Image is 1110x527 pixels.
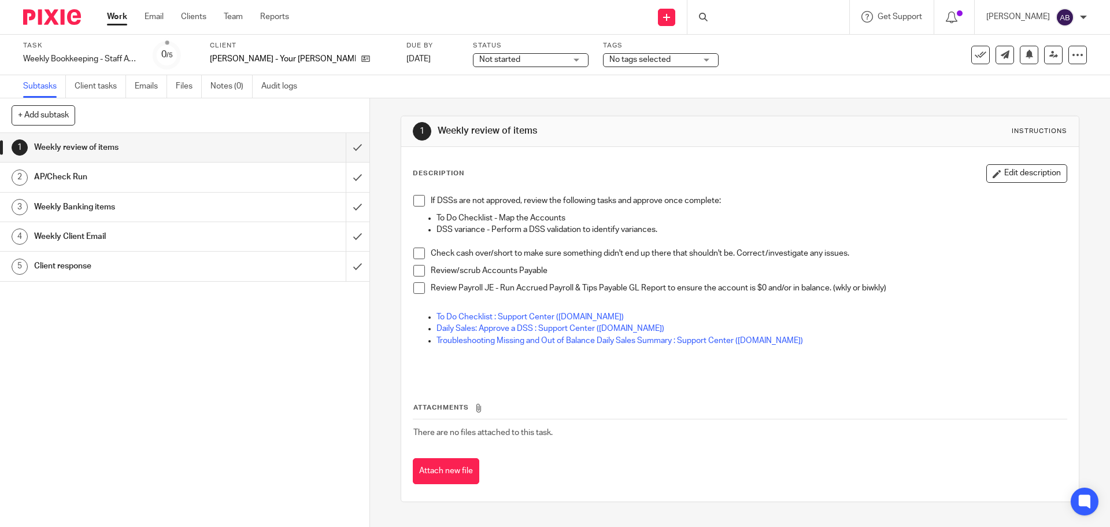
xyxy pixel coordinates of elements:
[12,105,75,125] button: + Add subtask
[12,229,28,245] div: 4
[12,259,28,275] div: 5
[413,169,464,178] p: Description
[107,11,127,23] a: Work
[436,337,803,345] a: Troubleshooting Missing and Out of Balance Daily Sales Summary : Support Center ([DOMAIN_NAME])
[176,75,202,98] a: Files
[166,52,173,58] small: /5
[431,195,1066,207] p: If DSSs are not approved, review the following tasks and approve once complete:
[1056,8,1074,27] img: svg%3E
[436,212,1066,224] p: To Do Checklist - Map the Accounts
[181,11,206,23] a: Clients
[12,139,28,156] div: 1
[260,11,289,23] a: Reports
[23,41,139,50] label: Task
[413,404,469,411] span: Attachments
[406,55,431,63] span: [DATE]
[878,13,922,21] span: Get Support
[431,248,1066,259] p: Check cash over/short to make sure something didn't end up there that shouldn't be. Correct/inves...
[431,282,1066,294] p: Review Payroll JE - Run Accrued Payroll & Tips Payable GL Report to ensure the account is $0 and/...
[438,125,765,137] h1: Weekly review of items
[436,313,624,321] a: To Do Checklist : Support Center ([DOMAIN_NAME])
[210,41,392,50] label: Client
[23,9,81,25] img: Pixie
[34,257,234,275] h1: Client response
[135,75,167,98] a: Emails
[261,75,306,98] a: Audit logs
[34,139,234,156] h1: Weekly review of items
[1012,127,1067,136] div: Instructions
[34,168,234,186] h1: AP/Check Run
[12,199,28,215] div: 3
[145,11,164,23] a: Email
[436,325,664,333] a: Daily Sales: Approve a DSS : Support Center ([DOMAIN_NAME])
[436,224,1066,235] p: DSS variance - Perform a DSS validation to identify variances.
[431,265,1066,277] p: Review/scrub Accounts Payable
[986,164,1067,183] button: Edit description
[210,53,356,65] p: [PERSON_NAME] - Your [PERSON_NAME] LLC
[479,56,520,64] span: Not started
[210,75,253,98] a: Notes (0)
[75,75,126,98] a: Client tasks
[406,41,458,50] label: Due by
[34,228,234,245] h1: Weekly Client Email
[12,169,28,186] div: 2
[161,48,173,61] div: 0
[413,458,479,484] button: Attach new file
[603,41,719,50] label: Tags
[986,11,1050,23] p: [PERSON_NAME]
[224,11,243,23] a: Team
[609,56,671,64] span: No tags selected
[23,53,139,65] div: Weekly Bookkeeping - Staff Accountant - YPJ
[413,122,431,141] div: 1
[23,75,66,98] a: Subtasks
[34,198,234,216] h1: Weekly Banking items
[413,429,553,437] span: There are no files attached to this task.
[473,41,589,50] label: Status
